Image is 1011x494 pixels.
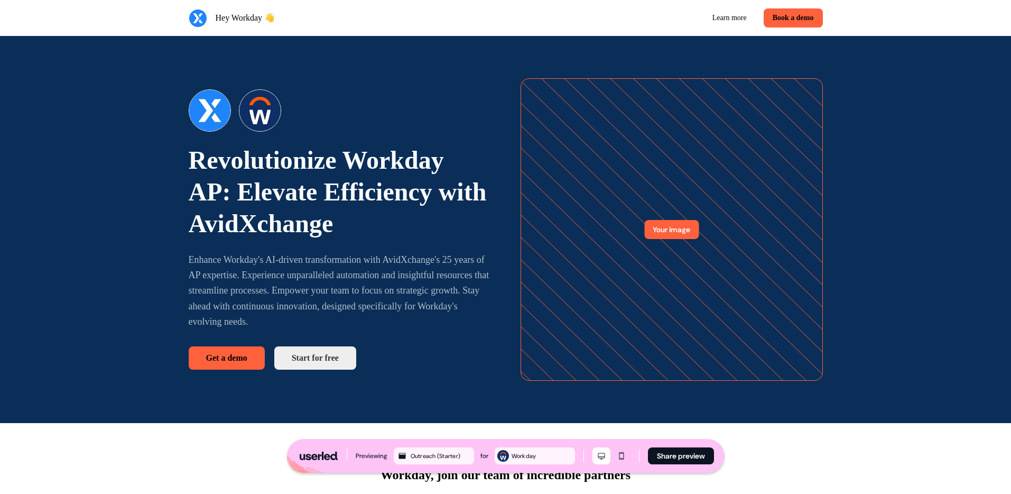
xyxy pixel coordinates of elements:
a: Start for free [274,346,356,370]
div: Previewing [356,451,387,461]
button: Mobile mode [613,447,630,464]
div: for [480,451,488,461]
a: Learn more [704,8,755,28]
h1: Revolutionize Workday AP: Elevate Efficiency with AvidXchange [189,144,491,240]
p: Workday, join our team of incredible partners [381,465,630,484]
p: Hey Workday 👋 [216,12,275,24]
div: Workday [512,451,573,461]
button: Book a demo [764,8,823,28]
button: Desktop mode [592,447,610,464]
div: Outreach (Starter) [411,451,472,461]
button: Get a demo [189,346,265,370]
button: Share preview [648,447,714,464]
p: Enhance Workday's AI-driven transformation with AvidXchange's 25 years of AP expertise. Experienc... [189,252,491,330]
